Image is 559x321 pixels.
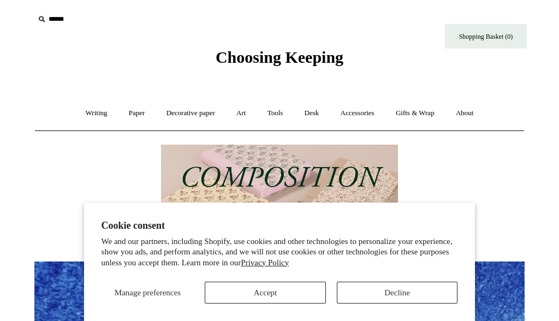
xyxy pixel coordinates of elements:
p: We and our partners, including Shopify, use cookies and other technologies to personalize your ex... [102,236,458,269]
a: Shopping Basket (0) [445,24,527,49]
a: Paper [119,99,155,128]
h2: Cookie consent [102,220,458,231]
a: Art [227,99,255,128]
button: Accept [205,282,326,304]
a: Desk [295,99,329,128]
a: Decorative paper [157,99,225,128]
a: About [446,99,484,128]
button: Manage preferences [102,282,194,304]
img: 202302 Composition ledgers.jpg__PID:69722ee6-fa44-49dd-a067-31375e5d54ec [161,145,398,246]
a: Tools [258,99,293,128]
a: Accessories [331,99,384,128]
span: Choosing Keeping [216,48,343,66]
a: Choosing Keeping [216,57,343,64]
a: Writing [76,99,117,128]
span: Manage preferences [115,288,181,297]
a: Gifts & Wrap [386,99,444,128]
button: Decline [337,282,458,304]
a: Privacy Policy [241,258,289,267]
